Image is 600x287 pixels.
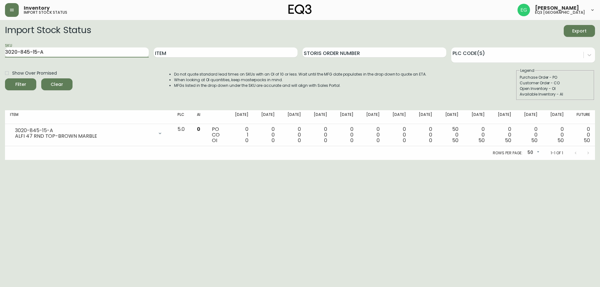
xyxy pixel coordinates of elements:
[15,128,154,133] div: 3020-845-15-A
[253,110,280,124] th: [DATE]
[5,110,172,124] th: Item
[174,77,427,83] li: When looking at OI quantities, keep masterpacks in mind.
[385,110,411,124] th: [DATE]
[520,80,591,86] div: Customer Order - CO
[531,137,537,144] span: 50
[24,6,50,11] span: Inventory
[324,137,327,144] span: 0
[520,86,591,92] div: Open Inventory - OI
[542,110,569,124] th: [DATE]
[437,110,463,124] th: [DATE]
[358,110,385,124] th: [DATE]
[564,25,595,37] button: Export
[10,126,167,140] div: 3020-845-15-AALFI 47 RND TOP-BROWN MARBLE
[172,124,192,146] td: 5.0
[46,81,67,88] span: Clear
[377,137,380,144] span: 0
[569,27,590,35] span: Export
[12,70,57,77] span: Show Over Promised
[285,126,301,143] div: 0 0
[535,11,585,14] h5: eq3 [GEOGRAPHIC_DATA]
[197,126,200,133] span: 0
[272,137,275,144] span: 0
[569,110,595,124] th: Future
[24,11,67,14] h5: import stock status
[212,126,222,143] div: PO CO
[452,137,458,144] span: 50
[192,110,207,124] th: AI
[411,110,437,124] th: [DATE]
[15,133,154,139] div: ALFI 47 RND TOP-BROWN MARBLE
[403,137,406,144] span: 0
[306,110,332,124] th: [DATE]
[227,110,253,124] th: [DATE]
[416,126,432,143] div: 0 0
[298,137,301,144] span: 0
[288,4,312,14] img: logo
[442,126,458,143] div: 50 0
[174,83,427,88] li: MFGs listed in the drop down under the SKU are accurate and will align with Sales Portal.
[332,110,358,124] th: [DATE]
[350,137,353,144] span: 0
[174,72,427,77] li: Do not quote standard lead times on SKUs with an OI of 10 or less. Wait until the MFG date popula...
[5,25,91,37] h2: Import Stock Status
[520,92,591,97] div: Available Inventory - AI
[390,126,406,143] div: 0 0
[520,68,535,73] legend: Legend
[5,78,36,90] button: Filter
[551,150,563,156] p: 1-1 of 1
[429,137,432,144] span: 0
[337,126,353,143] div: 0 0
[172,110,192,124] th: PLC
[245,137,248,144] span: 0
[490,110,516,124] th: [DATE]
[517,4,530,16] img: db11c1629862fe82d63d0774b1b54d2b
[557,137,564,144] span: 50
[516,110,542,124] th: [DATE]
[505,137,511,144] span: 50
[463,110,490,124] th: [DATE]
[495,126,511,143] div: 0 0
[547,126,564,143] div: 0 0
[468,126,485,143] div: 0 0
[280,110,306,124] th: [DATE]
[258,126,275,143] div: 0 0
[232,126,248,143] div: 0 1
[363,126,380,143] div: 0 0
[41,78,72,90] button: Clear
[521,126,537,143] div: 0 0
[15,81,26,88] div: Filter
[525,148,541,158] div: 50
[520,75,591,80] div: Purchase Order - PO
[493,150,522,156] p: Rows per page:
[535,6,579,11] span: [PERSON_NAME]
[478,137,485,144] span: 50
[574,126,590,143] div: 0 0
[212,137,217,144] span: OI
[584,137,590,144] span: 50
[311,126,327,143] div: 0 0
